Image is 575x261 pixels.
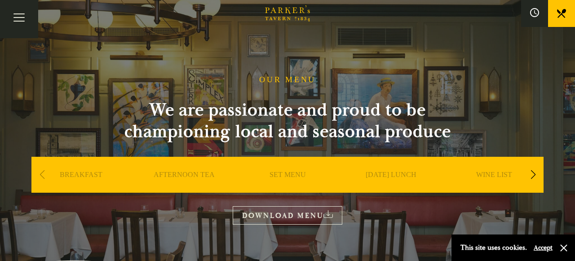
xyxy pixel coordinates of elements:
h1: OUR MENU [259,75,316,85]
h2: We are passionate and proud to be championing local and seasonal produce [108,99,467,142]
a: DOWNLOAD MENU [233,206,342,225]
div: Previous slide [36,165,48,185]
div: 2 / 9 [135,157,234,220]
div: Next slide [527,165,539,185]
a: SET MENU [270,170,306,206]
a: AFTERNOON TEA [154,170,215,206]
div: 1 / 9 [31,157,130,220]
a: BREAKFAST [60,170,102,206]
a: [DATE] LUNCH [366,170,416,206]
div: 4 / 9 [341,157,440,220]
p: This site uses cookies. [460,241,527,254]
a: WINE LIST [476,170,512,206]
button: Close and accept [559,243,568,252]
button: Accept [534,243,553,252]
div: 3 / 9 [238,157,337,220]
div: 5 / 9 [445,157,544,220]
